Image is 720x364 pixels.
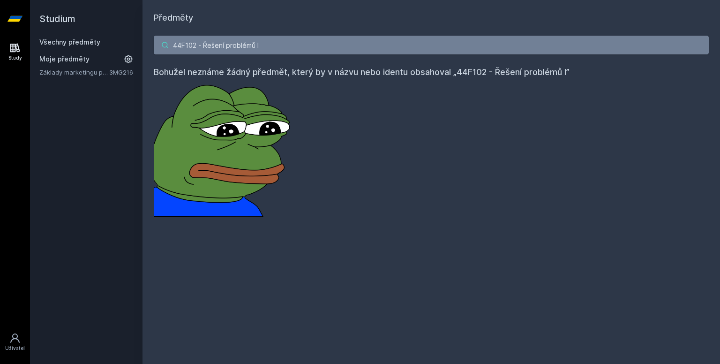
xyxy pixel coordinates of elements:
[154,79,294,217] img: error_picture.png
[2,38,28,66] a: Study
[5,345,25,352] div: Uživatel
[154,36,709,54] input: Název nebo ident předmětu…
[2,328,28,356] a: Uživatel
[154,66,709,79] h4: Bohužel neznáme žádný předmět, který by v názvu nebo identu obsahoval „44F102 - Řešení problémů I”
[39,54,90,64] span: Moje předměty
[109,68,133,76] a: 3MG216
[154,11,709,24] h1: Předměty
[39,38,100,46] a: Všechny předměty
[8,54,22,61] div: Study
[39,68,109,77] a: Základy marketingu pro informatiky a statistiky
